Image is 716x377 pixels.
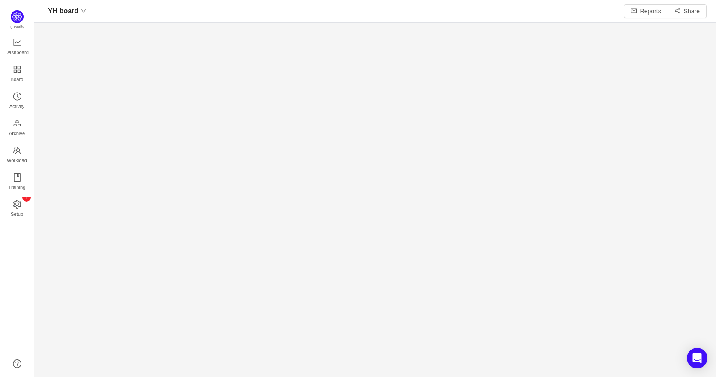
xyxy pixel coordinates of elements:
span: Dashboard [5,44,29,61]
span: Quantify [10,25,24,29]
span: YH board [48,4,78,18]
sup: 1 [22,193,31,202]
p: 1 [25,193,28,202]
i: icon: line-chart [13,38,21,47]
a: icon: question-circle [13,359,21,368]
span: Activity [9,98,24,115]
a: Activity [13,93,21,110]
span: Board [11,71,24,88]
a: icon: settingSetup [13,200,21,218]
a: Board [13,66,21,83]
i: icon: setting [13,200,21,209]
i: icon: gold [13,119,21,128]
img: Quantify [11,10,24,23]
i: icon: appstore [13,65,21,74]
button: icon: share-altShare [668,4,707,18]
a: Training [13,174,21,191]
i: icon: down [81,9,86,14]
span: Workload [7,152,27,169]
i: icon: book [13,173,21,182]
span: Setup [11,206,23,223]
span: Archive [9,125,25,142]
i: icon: team [13,146,21,155]
div: Open Intercom Messenger [687,348,707,368]
a: Archive [13,120,21,137]
a: Dashboard [13,39,21,56]
button: icon: mailReports [624,4,668,18]
span: Training [8,179,25,196]
a: Workload [13,147,21,164]
i: icon: history [13,92,21,101]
